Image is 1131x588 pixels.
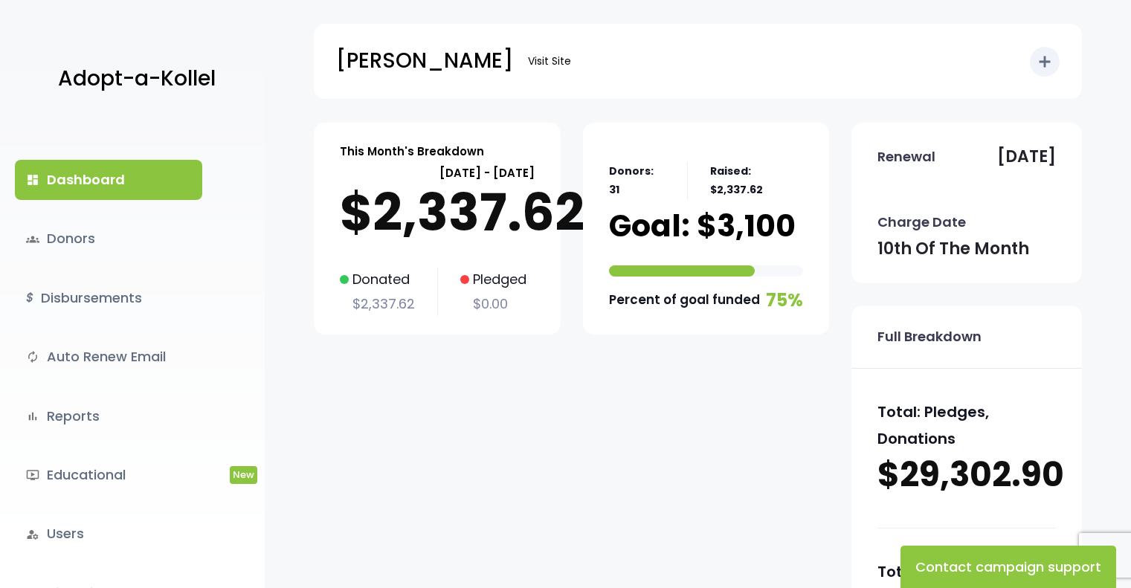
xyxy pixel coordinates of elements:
p: Raised: $2,337.62 [710,162,804,199]
a: ondemand_videoEducationalNew [15,455,202,495]
p: Total: Pledges, Donations [877,398,1056,452]
p: Renewal [877,145,935,169]
i: $ [26,288,33,309]
p: Goal: $3,100 [609,207,796,245]
p: Donated [340,268,415,291]
p: Adopt-a-Kollel [58,60,216,97]
p: Charge Date [877,210,966,234]
button: Contact campaign support [900,546,1116,588]
a: bar_chartReports [15,396,202,436]
i: manage_accounts [26,528,39,541]
p: [DATE] - [DATE] [340,163,535,183]
a: groupsDonors [15,219,202,259]
a: $Disbursements [15,278,202,318]
p: $29,302.90 [877,452,1056,498]
span: groups [26,233,39,246]
a: manage_accountsUsers [15,514,202,554]
p: 75% [766,284,803,316]
p: [PERSON_NAME] [336,42,513,80]
p: Total: Donations [877,558,1056,585]
p: This Month's Breakdown [340,141,484,161]
p: $2,337.62 [340,183,535,242]
i: dashboard [26,173,39,187]
i: ondemand_video [26,468,39,482]
p: Pledged [460,268,526,291]
a: dashboardDashboard [15,160,202,200]
p: 10th of the month [877,234,1029,264]
i: autorenew [26,350,39,364]
a: Visit Site [521,47,579,76]
p: Donors: 31 [609,162,665,199]
a: autorenewAuto Renew Email [15,337,202,377]
p: Full Breakdown [877,325,982,349]
button: add [1030,47,1060,77]
a: Adopt-a-Kollel [51,43,216,115]
span: New [230,466,257,483]
p: Percent of goal funded [609,288,760,311]
p: $0.00 [460,292,526,316]
p: [DATE] [997,142,1056,172]
p: $2,337.62 [340,292,415,316]
i: bar_chart [26,410,39,423]
i: add [1036,53,1054,71]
